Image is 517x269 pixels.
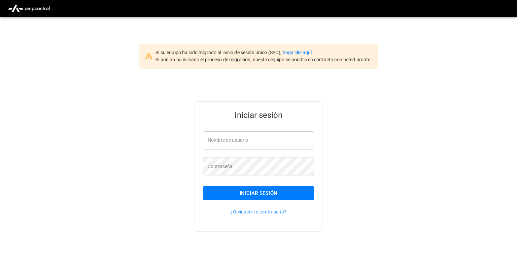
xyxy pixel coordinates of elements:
[203,208,314,215] p: ¿Olvidaste tu contraseña?
[156,50,282,55] span: Si su equipo ha sido migrado al inicio de sesión único (SSO),
[156,57,372,62] span: Si aún no ha iniciado el proceso de migración, nuestro equipo se pondrá en contacto con usted pro...
[5,2,53,15] img: ampcontrol.io logo
[203,110,314,121] h5: Iniciar sesión
[283,50,312,55] a: haga clic aquí
[203,186,314,200] button: Iniciar sesión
